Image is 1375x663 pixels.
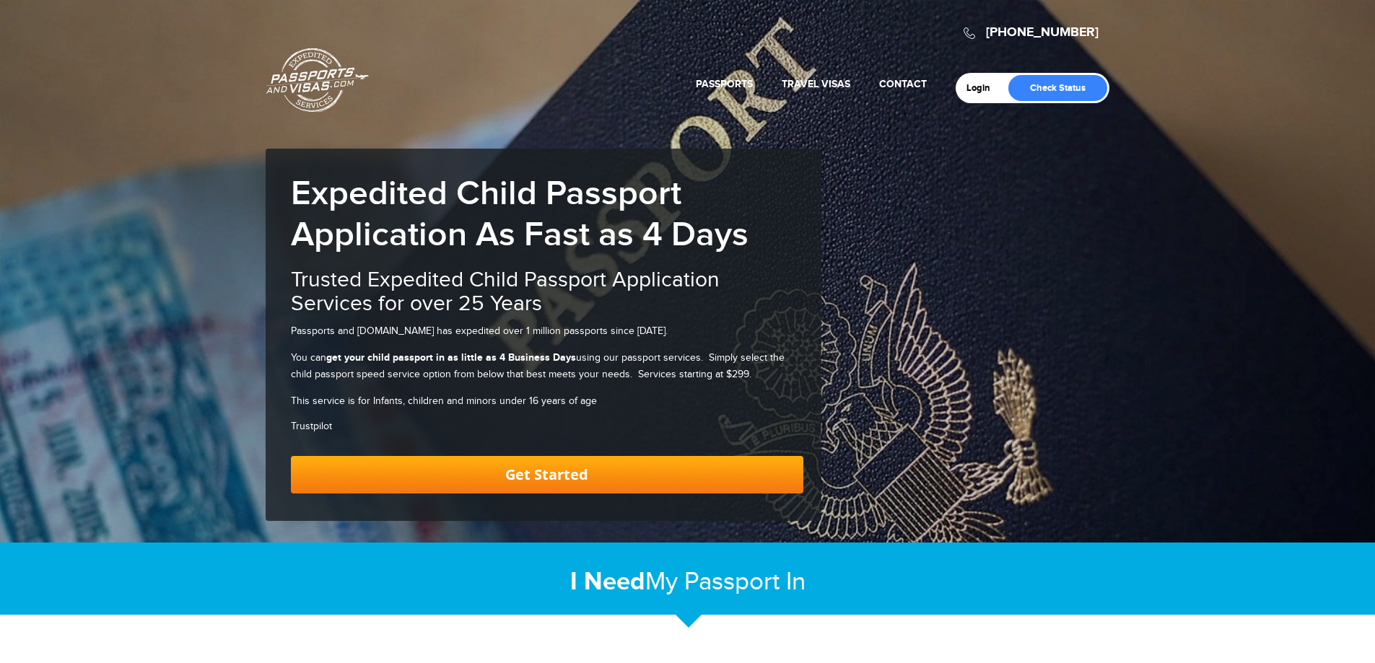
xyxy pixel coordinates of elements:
[266,566,1110,597] h2: My
[986,25,1099,40] a: [PHONE_NUMBER]
[291,268,803,316] h2: Trusted Expedited Child Passport Application Services for over 25 Years
[291,421,332,432] a: Trustpilot
[266,48,369,113] a: Passports & [DOMAIN_NAME]
[291,350,803,382] p: You can using our passport services. Simply select the child passport speed service option from b...
[291,393,803,409] p: This service is for Infants, children and minors under 16 years of age
[696,78,753,90] a: Passports
[684,567,806,597] span: Passport In
[966,82,1000,94] a: Login
[291,456,803,493] a: Get Started
[291,173,748,255] b: Expedited Child Passport Application As Fast as 4 Days
[782,78,850,90] a: Travel Visas
[570,566,645,597] strong: I Need
[291,323,803,339] p: Passports and [DOMAIN_NAME] has expedited over 1 million passports since [DATE].
[1008,75,1107,101] a: Check Status
[879,78,927,90] a: Contact
[326,351,576,364] strong: get your child passport in as little as 4 Business Days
